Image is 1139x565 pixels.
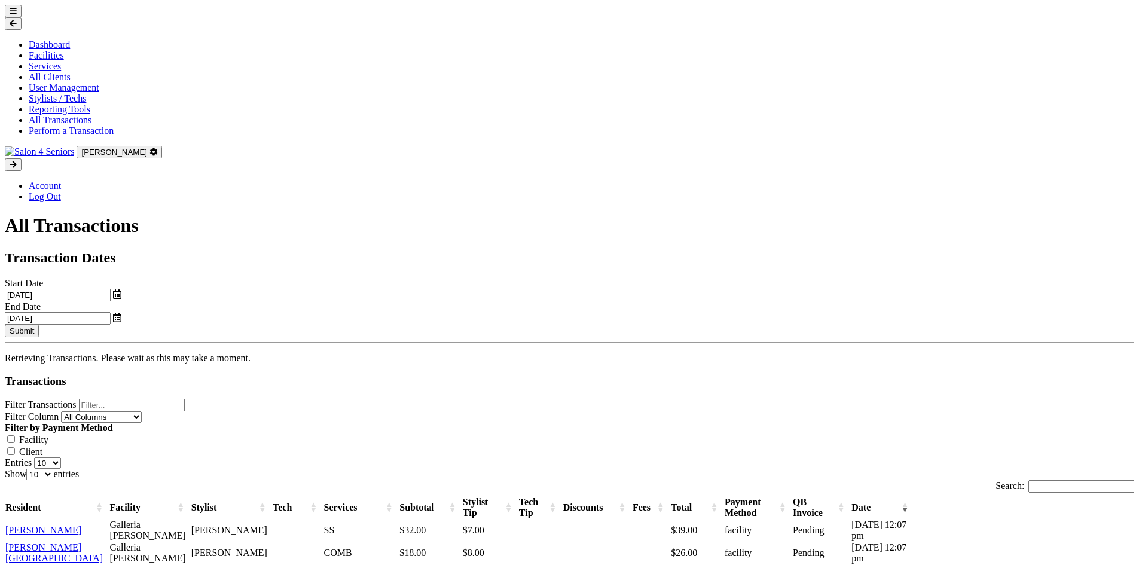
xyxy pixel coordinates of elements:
[191,496,272,519] th: Stylist: activate to sort column ascending
[109,519,190,542] td: Galleria [PERSON_NAME]
[632,496,670,519] th: Fees: activate to sort column ascending
[462,496,518,519] th: Stylist Tip: activate to sort column ascending
[5,457,32,468] label: Entries
[5,375,1134,388] h3: Transactions
[670,542,724,564] td: $26.00
[5,496,109,519] th: Resident: activate to sort column ascending
[518,496,563,519] th: Tech Tip: activate to sort column ascending
[77,146,161,158] button: [PERSON_NAME]
[29,191,61,201] a: Log Out
[5,278,43,288] label: Start Date
[670,519,724,542] td: $39.00
[1028,480,1134,493] input: Search:
[26,469,53,480] select: Showentries
[724,542,792,564] td: facility
[29,83,99,93] a: User Management
[109,496,190,519] th: Facility: activate to sort column ascending
[323,542,399,564] td: COMB
[272,496,323,519] th: Tech: activate to sort column ascending
[5,312,111,325] input: Select Date
[5,411,59,422] label: Filter Column
[29,181,61,191] a: Account
[5,469,79,479] label: Show entries
[996,481,1134,491] label: Search:
[851,519,915,542] td: [DATE] 12:07 pm
[5,423,113,433] strong: Filter by Payment Method
[724,519,792,542] td: facility
[79,399,185,411] input: Filter...
[399,496,462,519] th: Subtotal: activate to sort column ascending
[399,542,462,564] td: $18.00
[5,542,103,563] a: [PERSON_NAME][GEOGRAPHIC_DATA]
[724,496,792,519] th: Payment Method: activate to sort column ascending
[29,104,90,114] a: Reporting Tools
[5,399,77,410] label: Filter Transactions
[793,525,824,535] span: Pending
[29,50,64,60] a: Facilities
[851,496,915,519] th: Date: activate to sort column ascending
[113,289,121,300] a: toggle
[5,146,74,157] img: Salon 4 Seniors
[191,519,272,542] td: [PERSON_NAME]
[29,61,61,71] a: Services
[851,542,915,564] td: [DATE] 12:07 pm
[109,542,190,564] td: Galleria [PERSON_NAME]
[792,496,851,519] th: QB Invoice: activate to sort column ascending
[399,519,462,542] td: $32.00
[19,435,48,445] label: Facility
[793,548,824,558] span: Pending
[19,447,42,457] label: Client
[29,93,86,103] a: Stylists / Techs
[323,519,399,542] td: SS
[462,542,518,564] td: $8.00
[323,496,399,519] th: Services: activate to sort column ascending
[113,313,121,323] a: toggle
[81,148,147,157] span: [PERSON_NAME]
[5,301,41,311] label: End Date
[29,72,71,82] a: All Clients
[5,289,111,301] input: Select Date
[29,126,114,136] a: Perform a Transaction
[670,496,724,519] th: Total: activate to sort column ascending
[29,115,91,125] a: All Transactions
[29,39,70,50] a: Dashboard
[5,525,81,535] a: [PERSON_NAME]
[5,325,39,337] button: Submit
[5,215,1134,237] h1: All Transactions
[191,542,272,564] td: [PERSON_NAME]
[563,496,632,519] th: Discounts: activate to sort column ascending
[462,519,518,542] td: $7.00
[5,250,1134,266] h2: Transaction Dates
[5,353,1134,364] p: Retrieving Transactions. Please wait as this may take a moment.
